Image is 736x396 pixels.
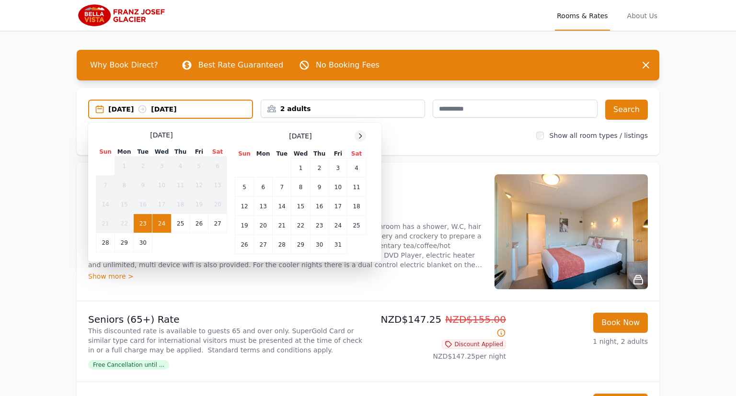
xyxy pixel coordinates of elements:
[208,176,227,195] td: 13
[329,149,347,158] th: Fri
[372,351,506,361] p: NZD$147.25 per night
[171,195,190,214] td: 18
[273,178,291,197] td: 7
[254,235,273,254] td: 27
[235,178,254,197] td: 5
[347,149,366,158] th: Sat
[310,235,329,254] td: 30
[134,176,152,195] td: 9
[134,233,152,252] td: 30
[235,197,254,216] td: 12
[235,216,254,235] td: 19
[77,4,169,27] img: Bella Vista Franz Josef Glacier
[289,131,311,141] span: [DATE]
[273,197,291,216] td: 14
[171,176,190,195] td: 11
[254,197,273,216] td: 13
[310,158,329,178] td: 2
[347,158,366,178] td: 4
[593,313,648,333] button: Book Now
[96,195,115,214] td: 14
[208,214,227,233] td: 27
[82,56,166,75] span: Why Book Direct?
[190,195,208,214] td: 19
[291,197,310,216] td: 15
[273,235,291,254] td: 28
[329,178,347,197] td: 10
[261,104,425,113] div: 2 adults
[190,157,208,176] td: 5
[291,178,310,197] td: 8
[152,147,171,157] th: Wed
[310,149,329,158] th: Thu
[96,176,115,195] td: 7
[115,157,134,176] td: 1
[316,59,379,71] p: No Booking Fees
[291,235,310,254] td: 29
[329,216,347,235] td: 24
[115,147,134,157] th: Mon
[310,216,329,235] td: 23
[134,157,152,176] td: 2
[190,147,208,157] th: Fri
[208,195,227,214] td: 20
[514,337,648,346] p: 1 night, 2 adults
[152,157,171,176] td: 3
[310,178,329,197] td: 9
[152,214,171,233] td: 24
[273,149,291,158] th: Tue
[88,272,483,281] div: Show more >
[152,195,171,214] td: 17
[115,214,134,233] td: 22
[171,214,190,233] td: 25
[88,326,364,355] p: This discounted rate is available to guests 65 and over only. SuperGold Card or similar type card...
[150,130,172,140] span: [DATE]
[198,59,283,71] p: Best Rate Guaranteed
[88,313,364,326] p: Seniors (65+) Rate
[329,235,347,254] td: 31
[134,147,152,157] th: Tue
[115,233,134,252] td: 29
[208,147,227,157] th: Sat
[254,178,273,197] td: 6
[96,214,115,233] td: 21
[152,176,171,195] td: 10
[347,178,366,197] td: 11
[96,233,115,252] td: 28
[605,100,648,120] button: Search
[190,214,208,233] td: 26
[291,158,310,178] td: 1
[550,132,648,139] label: Show all room types / listings
[329,197,347,216] td: 17
[134,214,152,233] td: 23
[96,147,115,157] th: Sun
[108,104,252,114] div: [DATE] [DATE]
[254,216,273,235] td: 20
[171,147,190,157] th: Thu
[134,195,152,214] td: 16
[235,235,254,254] td: 26
[445,314,506,325] span: NZD$155.00
[273,216,291,235] td: 21
[372,313,506,339] p: NZD$147.25
[347,216,366,235] td: 25
[235,149,254,158] th: Sun
[254,149,273,158] th: Mon
[347,197,366,216] td: 18
[115,176,134,195] td: 8
[190,176,208,195] td: 12
[329,158,347,178] td: 3
[171,157,190,176] td: 4
[291,149,310,158] th: Wed
[291,216,310,235] td: 22
[115,195,134,214] td: 15
[88,360,169,370] span: Free Cancellation until ...
[208,157,227,176] td: 6
[442,339,506,349] span: Discount Applied
[310,197,329,216] td: 16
